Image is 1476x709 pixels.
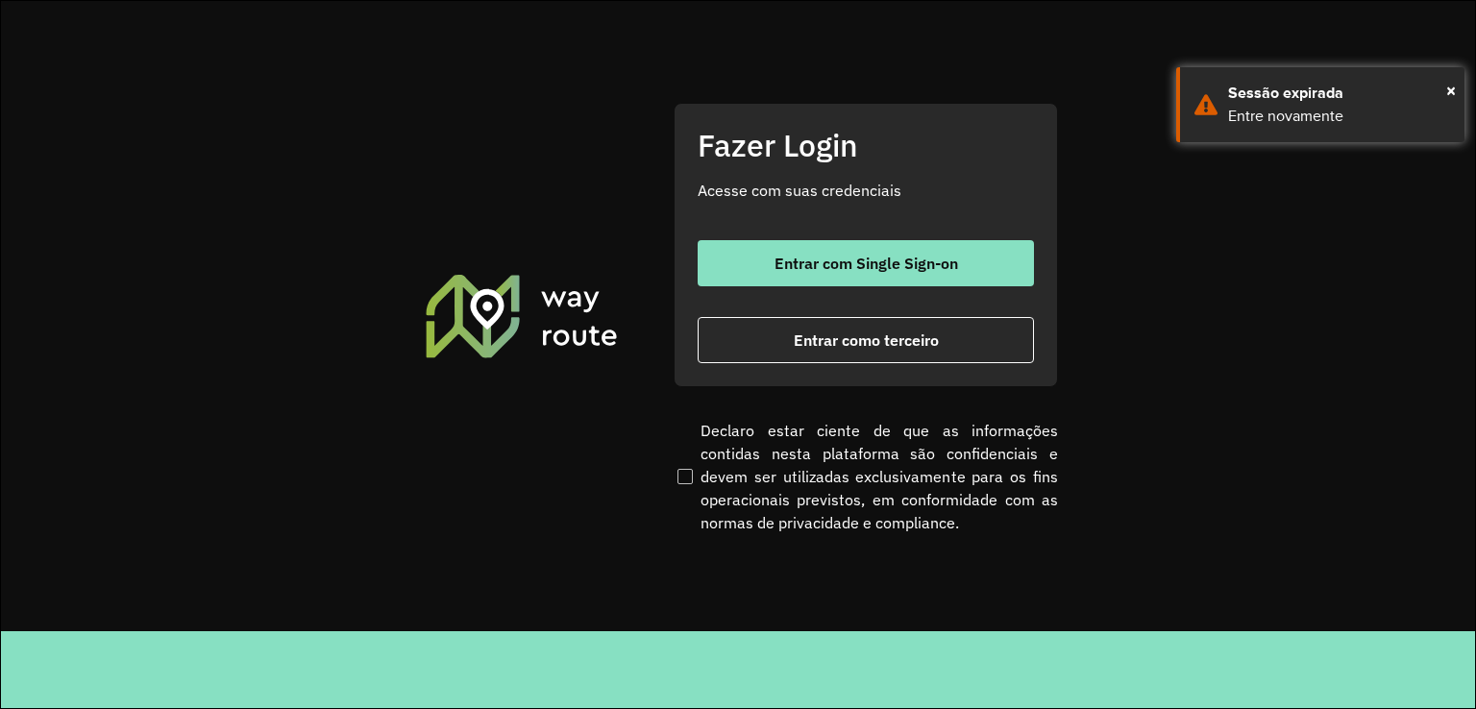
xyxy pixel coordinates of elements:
[1446,76,1456,105] button: Close
[674,419,1058,534] label: Declaro estar ciente de que as informações contidas nesta plataforma são confidenciais e devem se...
[1446,76,1456,105] span: ×
[698,317,1034,363] button: button
[1228,82,1450,105] div: Sessão expirada
[794,332,939,348] span: Entrar como terceiro
[698,179,1034,202] p: Acesse com suas credenciais
[698,240,1034,286] button: button
[775,256,958,271] span: Entrar com Single Sign-on
[698,127,1034,163] h2: Fazer Login
[423,272,621,360] img: Roteirizador AmbevTech
[1228,105,1450,128] div: Entre novamente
